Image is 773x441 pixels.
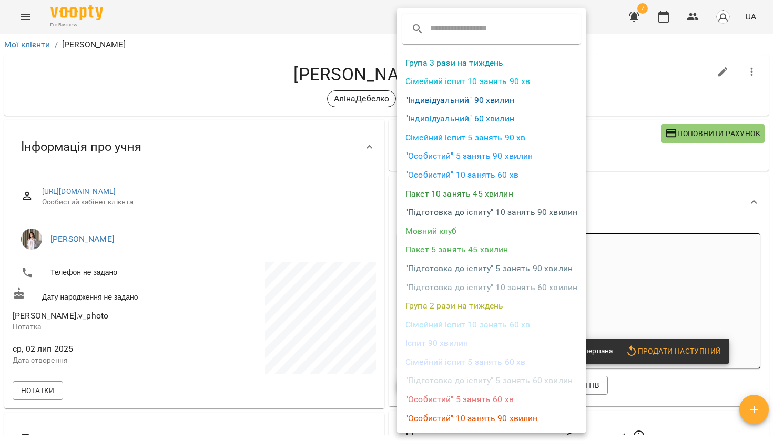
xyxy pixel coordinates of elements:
li: "Особистий" 10 занять 60 хв [397,166,586,184]
li: "Індивідуальний" 90 хвилин [397,91,586,110]
li: "Підготовка до іспиту" 10 занять 90 хвилин [397,203,586,222]
li: Іспит 90 хвилин [397,334,586,353]
li: Група 3 рази на тиждень [397,54,586,73]
li: "Підготовка до іспиту" 5 занять 90 хвилин [397,259,586,278]
li: Сімейний іспит 5 занять 60 хв [397,353,586,372]
li: Мовний клуб [397,222,586,241]
li: "Особистий" 5 занять 60 хв [397,390,586,409]
li: Група 2 рази на тиждень [397,296,586,315]
li: Пакет 10 занять 45 хвилин [397,184,586,203]
li: "Індивідуальний" 60 хвилин [397,109,586,128]
li: Сімейний іспит 10 занять 60 хв [397,315,586,334]
li: Сімейний іспит 10 занять 90 хв [397,72,586,91]
li: Сімейний іспит 5 занять 90 хв [397,128,586,147]
li: Пакет 5 занять 45 хвилин [397,240,586,259]
li: "Підготовка до іспиту" 5 занять 60 хвилин [397,371,586,390]
li: "Особистий" 5 занять 90 хвилин [397,147,586,166]
li: "Підготовка до іспиту" 10 занять 60 хвилин [397,278,586,297]
li: "Особистий" 10 занять 90 хвилин [397,409,586,428]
